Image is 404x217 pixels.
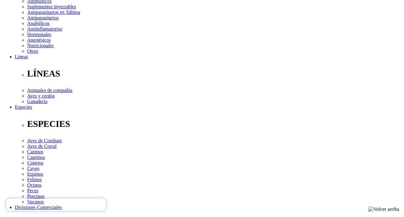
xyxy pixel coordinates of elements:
[368,207,399,212] img: Volver arriba
[27,177,42,182] a: Felinos
[27,188,38,193] a: Peces
[27,43,54,48] a: Nutricionales
[27,160,43,165] a: Conejos
[6,198,106,211] iframe: Brevo live chat
[27,32,51,37] a: Hormonales
[27,48,38,54] a: Otros
[27,182,41,188] a: Ovinos
[27,26,62,31] a: Antiinflamatorios
[27,88,72,93] a: Animales de compañía
[27,119,402,129] p: ESPECIES
[27,166,39,171] a: Cuyes
[27,21,50,26] a: Anabólicos
[27,37,51,43] a: Anestésicos
[27,171,43,177] a: Equinos
[27,99,47,104] a: Ganadería
[27,69,402,79] p: LÍNEAS
[27,194,44,199] a: Porcinos
[27,144,57,149] a: Aves de Corral
[27,149,43,154] a: Caninos
[15,54,28,59] a: Líneas
[15,104,32,110] a: Especies
[27,15,59,20] a: Antiparasitarios
[27,138,62,143] a: Aves de Combate
[27,10,80,15] a: Antiparasitarios en Tableta
[27,155,45,160] a: Caprinos
[27,93,55,98] a: Aves y cerdos
[27,4,76,9] a: Suplementos inyectables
